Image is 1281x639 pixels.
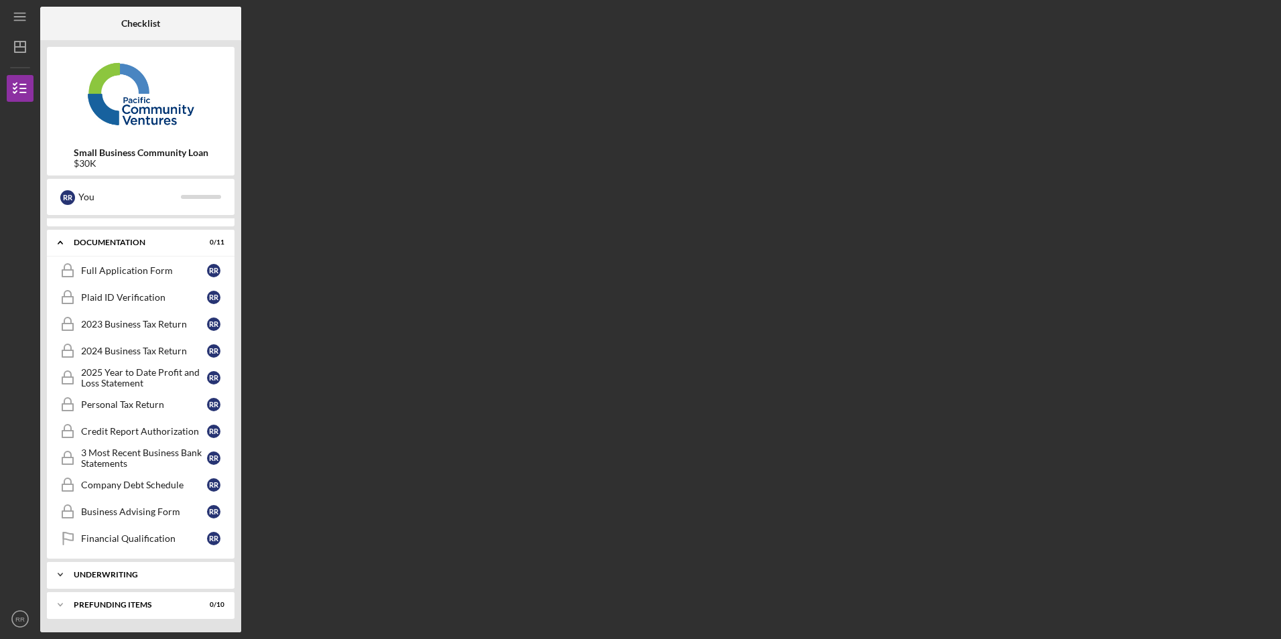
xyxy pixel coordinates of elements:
[78,186,181,208] div: You
[54,525,228,552] a: Financial QualificationRR
[81,447,207,469] div: 3 Most Recent Business Bank Statements
[54,445,228,472] a: 3 Most Recent Business Bank StatementsRR
[74,601,191,609] div: Prefunding Items
[81,292,207,303] div: Plaid ID Verification
[81,346,207,356] div: 2024 Business Tax Return
[200,238,224,246] div: 0 / 11
[74,147,208,158] b: Small Business Community Loan
[207,478,220,492] div: R R
[207,291,220,304] div: R R
[81,319,207,330] div: 2023 Business Tax Return
[207,398,220,411] div: R R
[81,426,207,437] div: Credit Report Authorization
[54,364,228,391] a: 2025 Year to Date Profit and Loss StatementRR
[81,367,207,388] div: 2025 Year to Date Profit and Loss Statement
[207,317,220,331] div: R R
[47,54,234,134] img: Product logo
[207,344,220,358] div: R R
[54,311,228,338] a: 2023 Business Tax ReturnRR
[207,371,220,384] div: R R
[54,498,228,525] a: Business Advising FormRR
[54,257,228,284] a: Full Application FormRR
[74,158,208,169] div: $30K
[81,265,207,276] div: Full Application Form
[54,338,228,364] a: 2024 Business Tax ReturnRR
[54,284,228,311] a: Plaid ID VerificationRR
[60,190,75,205] div: R R
[81,480,207,490] div: Company Debt Schedule
[15,616,25,623] text: RR
[54,418,228,445] a: Credit Report AuthorizationRR
[207,425,220,438] div: R R
[207,532,220,545] div: R R
[54,472,228,498] a: Company Debt ScheduleRR
[81,399,207,410] div: Personal Tax Return
[200,601,224,609] div: 0 / 10
[207,264,220,277] div: R R
[54,391,228,418] a: Personal Tax ReturnRR
[81,506,207,517] div: Business Advising Form
[207,451,220,465] div: R R
[121,18,160,29] b: Checklist
[74,571,218,579] div: Underwriting
[81,533,207,544] div: Financial Qualification
[7,606,33,632] button: RR
[74,238,191,246] div: Documentation
[54,193,228,220] a: Eligibility Criteria MetRR
[207,505,220,518] div: R R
